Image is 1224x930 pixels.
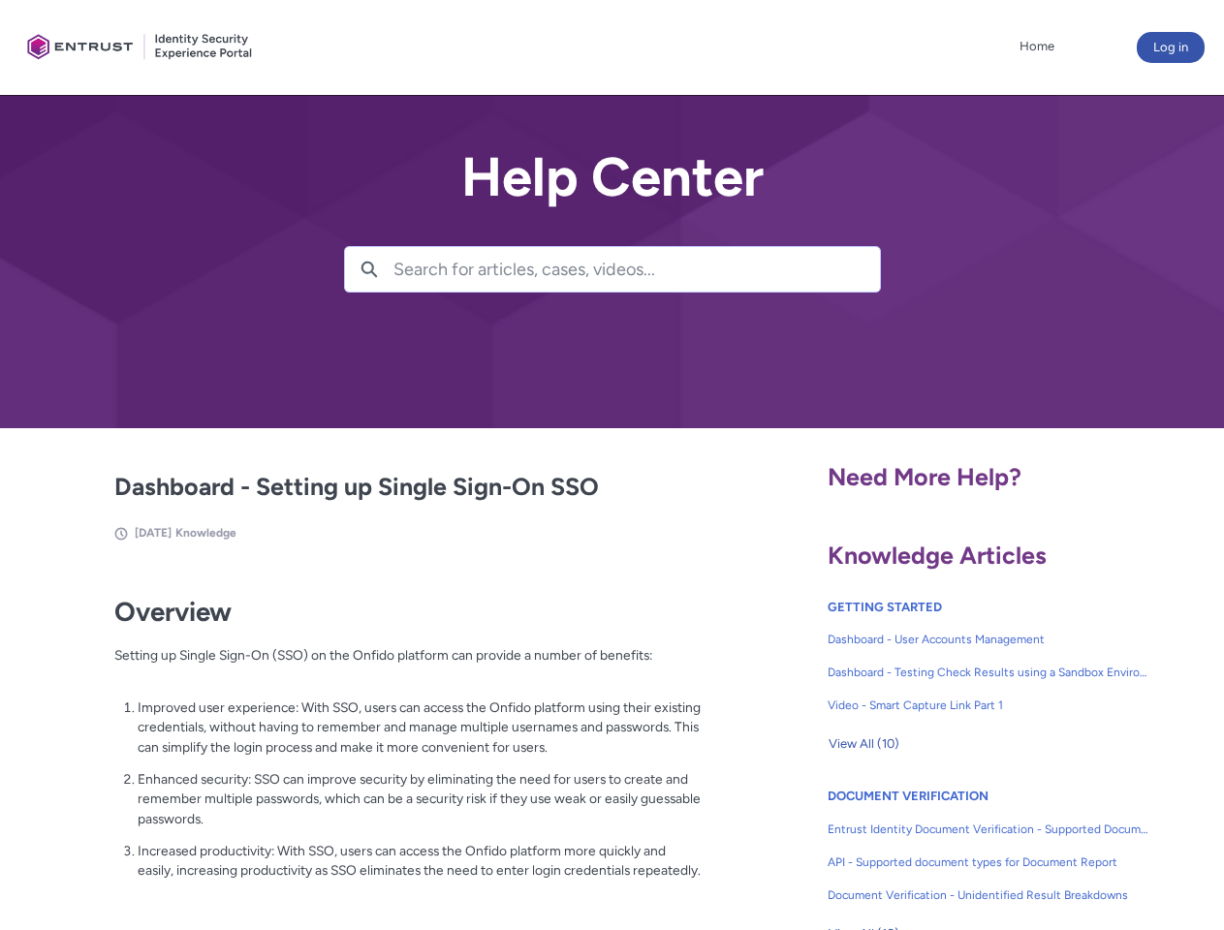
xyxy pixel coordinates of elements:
span: Video - Smart Capture Link Part 1 [828,697,1149,714]
span: View All (10) [829,729,899,759]
span: [DATE] [135,526,172,540]
input: Search for articles, cases, videos... [393,247,880,292]
button: Log in [1137,32,1205,63]
button: View All (10) [828,728,900,759]
span: Dashboard - User Accounts Management [828,631,1149,648]
a: Video - Smart Capture Link Part 1 [828,689,1149,722]
h2: Help Center [344,147,881,207]
span: Need More Help? [828,462,1021,491]
h2: Dashboard - Setting up Single Sign-On SSO [114,469,702,506]
a: Dashboard - User Accounts Management [828,623,1149,656]
a: GETTING STARTED [828,600,942,614]
strong: Overview [114,596,232,628]
p: Improved user experience: With SSO, users can access the Onfido platform using their existing cre... [138,697,702,758]
span: Knowledge Articles [828,541,1047,570]
span: Dashboard - Testing Check Results using a Sandbox Environment [828,664,1149,681]
li: Knowledge [175,524,236,542]
button: Search [345,247,393,292]
a: Dashboard - Testing Check Results using a Sandbox Environment [828,656,1149,689]
a: Home [1015,32,1059,61]
p: Setting up Single Sign-On (SSO) on the Onfido platform can provide a number of benefits: [114,645,702,685]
